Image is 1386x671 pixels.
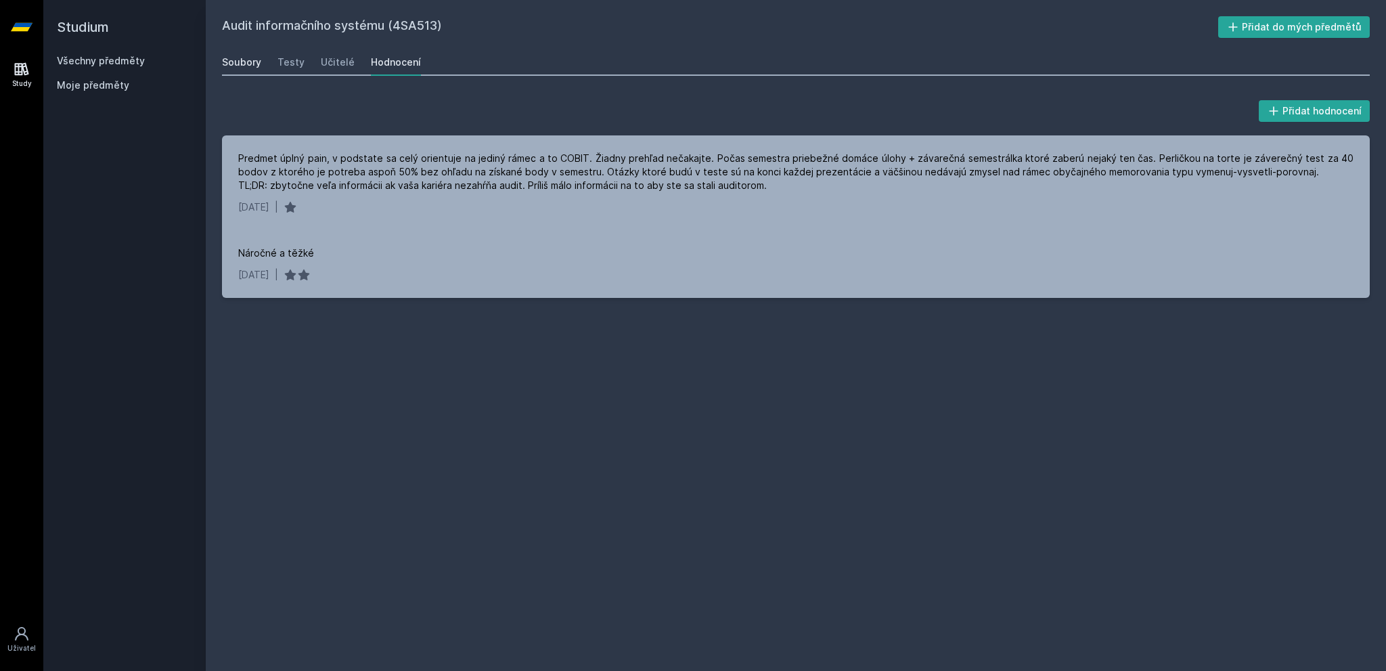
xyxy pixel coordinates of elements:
button: Přidat hodnocení [1259,100,1370,122]
div: Study [12,79,32,89]
a: Hodnocení [371,49,421,76]
div: Predmet úplný pain, v podstate sa celý orientuje na jediný rámec a to COBIT. Žiadny prehľad nečak... [238,152,1354,192]
a: Study [3,54,41,95]
div: Náročné a těžké [238,246,314,260]
a: Učitelé [321,49,355,76]
div: | [275,200,278,214]
div: [DATE] [238,200,269,214]
div: [DATE] [238,268,269,282]
div: Soubory [222,56,261,69]
div: Učitelé [321,56,355,69]
button: Přidat do mých předmětů [1218,16,1370,38]
div: | [275,268,278,282]
div: Testy [277,56,305,69]
span: Moje předměty [57,79,129,92]
h2: Audit informačního systému (4SA513) [222,16,1218,38]
a: Všechny předměty [57,55,145,66]
div: Uživatel [7,643,36,653]
div: Hodnocení [371,56,421,69]
a: Testy [277,49,305,76]
a: Uživatel [3,619,41,660]
a: Soubory [222,49,261,76]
